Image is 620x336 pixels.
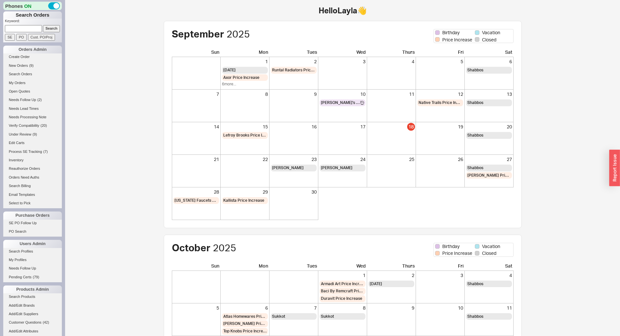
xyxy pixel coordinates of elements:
span: [DATE] [223,67,236,73]
div: 7 [173,91,219,97]
div: 30 [271,189,317,195]
div: 22 [222,156,268,163]
div: 18 [407,123,415,131]
span: Birthday [442,29,460,36]
span: Shabbos [467,67,483,73]
span: Axor Price Increase [223,75,259,80]
span: Needs Follow Up [9,98,36,102]
a: Orders Need Auths [3,174,62,181]
div: 7 [271,305,317,311]
input: SE [5,34,15,41]
span: [US_STATE] Faucets Price Increase [174,198,218,203]
div: 5 [173,305,219,311]
div: 13 [466,91,512,97]
span: Shabbos [467,314,483,319]
div: Tues [269,49,318,57]
div: 4 [368,58,414,65]
div: 1 [320,272,365,279]
div: 15 [222,124,268,130]
div: 6 [466,58,512,65]
div: 1 [222,58,268,65]
div: Fri [416,49,465,57]
span: ( 9 ) [29,64,34,67]
a: Create Order [3,53,62,60]
a: Search Products [3,293,62,300]
div: 11 [466,305,512,311]
span: Baci By Remcraft Price Increase [321,288,364,294]
span: Native Trails Price Increase [419,100,462,106]
div: Products Admin [3,285,62,293]
a: Customer Questions(42) [3,319,62,326]
span: Lefroy Brooks Price Increase [223,133,267,138]
a: Needs Follow Up [3,265,62,272]
div: 3 [417,272,463,279]
span: Shabbos [467,100,483,106]
a: SE PO Follow Up [3,220,62,226]
span: ( 79 ) [33,275,39,279]
a: Pending Certs(79) [3,274,62,281]
span: September [172,28,224,40]
div: 25 [368,156,414,163]
a: PO Search [3,228,62,235]
div: 27 [466,156,512,163]
div: Mon [221,263,269,271]
span: Closed [482,250,496,256]
a: Add/Edit Attributes [3,328,62,335]
a: Add/Edit Suppliers [3,311,62,317]
a: Search Billing [3,183,62,189]
div: 20 [466,124,512,130]
div: Tues [269,263,318,271]
a: Search Profiles [3,248,62,255]
span: Runtal Radiators Price Increase [272,67,315,73]
div: Users Admin [3,240,62,248]
div: 10 [320,91,365,97]
span: [PERSON_NAME] [272,165,304,171]
span: October [172,241,211,254]
a: Inventory [3,157,62,164]
span: [DATE] [370,281,382,287]
div: 3 [320,58,365,65]
div: Thurs [367,49,416,57]
input: Search [43,25,60,32]
div: 29 [222,189,268,195]
a: Search Orders [3,71,62,78]
h1: Hello Layla 👋 [138,7,548,14]
div: 23 [271,156,317,163]
div: Fri [416,263,465,271]
div: Wed [318,263,367,271]
div: Purchase Orders [3,212,62,219]
span: ( 7 ) [43,150,48,153]
a: My Orders [3,80,62,86]
a: My Profiles [3,256,62,263]
span: ( 2 ) [37,98,42,102]
input: PO [16,34,27,41]
span: Shabbos [467,165,483,171]
a: Add/Edit Brands [3,302,62,309]
span: Pending Certs [9,275,32,279]
a: Reauthorize Orders [3,165,62,172]
div: Phones [3,2,62,10]
div: Sun [172,263,221,271]
span: Vacation [482,29,500,36]
span: Price Increase [442,37,472,43]
div: 21 [173,156,219,163]
input: Cust. PO/Proj [28,34,55,41]
span: Sukkot [272,314,285,319]
span: Shabbos [467,281,483,287]
div: 17 [320,124,365,130]
span: 2025 [213,241,236,254]
div: 26 [417,156,463,163]
span: [PERSON_NAME] Price Increase [467,173,511,178]
span: Under Review [9,132,31,136]
div: 24 [320,156,365,163]
span: Duravit Price Increase [321,296,362,301]
div: 2 [368,272,414,279]
span: Verify Compatibility [9,124,39,127]
div: Sat [465,263,514,271]
div: Sun [172,49,221,57]
span: Customer Questions [9,320,41,324]
span: Atlas Homewares Price Increase [223,314,267,319]
div: 6 more... [222,81,268,87]
div: 9 [271,91,317,97]
div: 11 [368,91,414,97]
